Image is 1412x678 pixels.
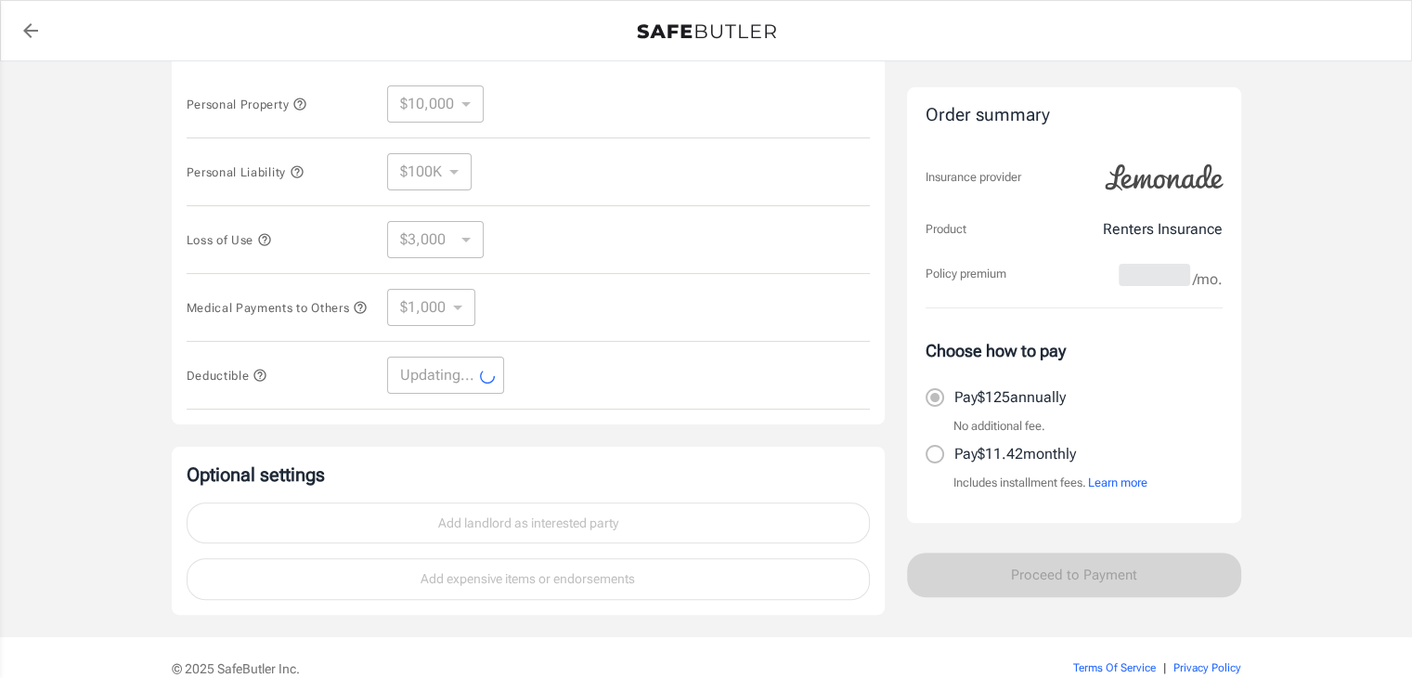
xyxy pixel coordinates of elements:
p: © 2025 SafeButler Inc. [172,659,968,678]
span: /mo. [1193,267,1223,293]
button: Personal Property [187,93,307,115]
button: Deductible [187,364,268,386]
span: Loss of Use [187,233,272,247]
p: Choose how to pay [926,338,1223,363]
a: Privacy Policy [1173,661,1241,674]
p: Optional settings [187,462,870,488]
a: back to quotes [12,12,49,49]
span: | [1163,661,1166,674]
p: Pay $11.42 monthly [954,443,1076,465]
img: Back to quotes [637,24,776,39]
p: Renters Insurance [1103,218,1223,241]
p: Insurance provider [926,168,1021,187]
button: Personal Liability [187,161,304,183]
span: Deductible [187,369,268,383]
span: Personal Liability [187,165,304,179]
button: Medical Payments to Others [187,296,369,319]
span: Personal Property [187,98,307,111]
p: Pay $125 annually [954,386,1066,409]
span: Medical Payments to Others [187,301,369,315]
a: Terms Of Service [1073,661,1156,674]
p: Policy premium [926,265,1006,283]
button: Loss of Use [187,228,272,251]
img: Lemonade [1095,151,1234,203]
div: Order summary [926,102,1223,129]
button: Learn more [1088,474,1147,492]
p: Product [926,220,966,239]
p: Includes installment fees. [953,474,1147,492]
p: No additional fee. [953,417,1045,436]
